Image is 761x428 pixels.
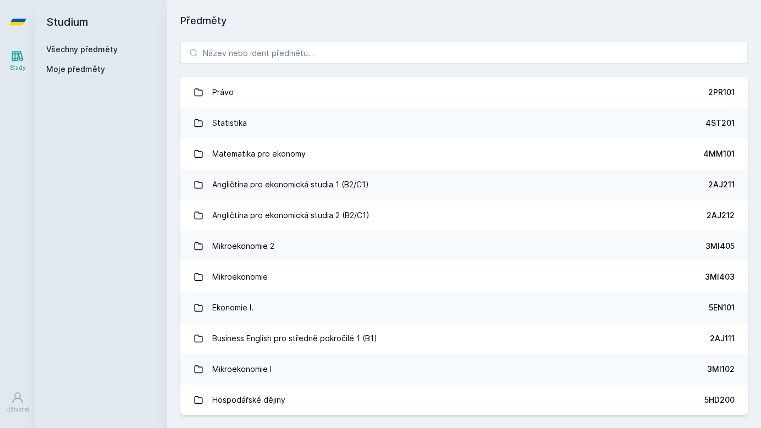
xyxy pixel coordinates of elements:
[180,354,748,385] a: Mikroekonomie I 3MI102
[6,405,29,414] div: Uživatel
[212,297,253,319] div: Ekonomie I.
[212,143,306,165] div: Matematika pro ekonomy
[704,394,735,405] div: 5HD200
[710,333,735,344] div: 2AJ111
[212,81,234,103] div: Právo
[212,174,369,196] div: Angličtina pro ekonomická studia 1 (B2/C1)
[705,271,735,282] div: 3MI403
[707,210,735,221] div: 2AJ212
[212,112,247,134] div: Statistika
[212,235,274,257] div: Mikroekonomie 2
[212,327,377,349] div: Business English pro středně pokročilé 1 (B1)
[705,241,735,252] div: 3MI405
[46,64,105,75] span: Moje předměty
[212,204,370,226] div: Angličtina pro ekonomická studia 2 (B2/C1)
[212,266,268,288] div: Mikroekonomie
[180,231,748,262] a: Mikroekonomie 2 3MI405
[180,262,748,292] a: Mikroekonomie 3MI403
[212,389,285,411] div: Hospodářské dějiny
[10,64,26,72] div: Study
[705,118,735,129] div: 4ST201
[707,364,735,375] div: 3MI102
[212,358,272,380] div: Mikroekonomie I
[703,148,735,159] div: 4MM101
[709,302,735,313] div: 5EN101
[180,385,748,415] a: Hospodářské dějiny 5HD200
[180,138,748,169] a: Matematika pro ekonomy 4MM101
[180,13,748,29] h1: Předměty
[180,77,748,108] a: Právo 2PR101
[180,108,748,138] a: Statistika 4ST201
[708,87,735,98] div: 2PR101
[180,169,748,200] a: Angličtina pro ekonomická studia 1 (B2/C1) 2AJ211
[2,386,33,419] a: Uživatel
[2,44,33,77] a: Study
[180,200,748,231] a: Angličtina pro ekonomická studia 2 (B2/C1) 2AJ212
[180,42,748,64] input: Název nebo ident předmětu…
[46,45,118,54] a: Všechny předměty
[708,179,735,190] div: 2AJ211
[180,323,748,354] a: Business English pro středně pokročilé 1 (B1) 2AJ111
[180,292,748,323] a: Ekonomie I. 5EN101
